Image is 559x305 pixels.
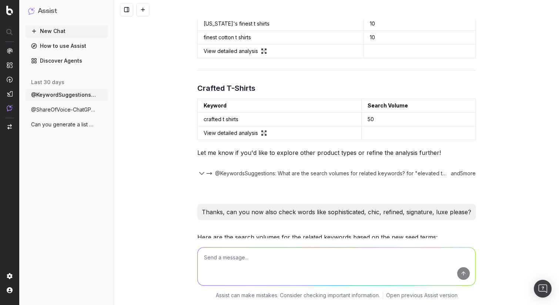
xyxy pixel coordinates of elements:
p: Assist can make mistakes. Consider checking important information. [216,292,380,299]
img: My account [7,287,13,293]
button: Assist [28,6,105,16]
button: @ShareOfVoice-ChatGPT How do we compete [25,104,108,116]
div: Open Intercom Messenger [534,280,552,298]
span: @KeywordSuggestionsGoogleAdsPlanner Can [31,91,96,99]
img: Assist [28,7,35,14]
a: View detailed analysis [204,129,267,137]
h1: Assist [38,6,57,16]
td: 10 [364,17,475,31]
span: @KeywordsSuggestions: What are the search volumes for related keywords? for "elevated t-shirts" f... [215,170,448,177]
button: New Chat [25,25,108,37]
td: crafted t shirts [198,113,362,126]
span: @ShareOfVoice-ChatGPT How do we compete [31,106,96,113]
p: Let me know if you'd like to explore other product types or refine the analysis further! [197,147,476,158]
img: Switch project [7,124,12,129]
td: Keyword [198,99,362,113]
img: Setting [7,273,13,279]
p: Thanks, can you now also check words like sophisticated, chic, refined, signature, luxe please? [202,207,471,217]
a: How to use Assist [25,40,108,52]
button: Can you generate a list of the top perfo [25,119,108,130]
img: Intelligence [7,62,13,68]
td: 50 [361,113,475,126]
h3: Crafted T-Shirts [197,82,476,94]
div: and 5 more [448,170,476,177]
td: Search Volume [361,99,475,113]
img: Activation [7,76,13,83]
img: Assist [7,105,13,111]
span: last 30 days [31,79,64,86]
button: @KeywordsSuggestions: What are the search volumes for related keywords? for "elevated t-shirts" f... [206,170,448,177]
a: Open previous Assist version [386,292,458,299]
a: View detailed analysis [204,47,267,55]
img: Botify logo [6,6,13,15]
td: 10 [364,31,475,44]
td: finest cotton t shirts [198,31,364,44]
button: @KeywordSuggestionsGoogleAdsPlanner Can [25,89,108,101]
a: Discover Agents [25,55,108,67]
span: Can you generate a list of the top perfo [31,121,96,128]
img: Analytics [7,48,13,54]
td: [US_STATE]'s finest t shirts [198,17,364,31]
img: Studio [7,91,13,97]
p: Here are the search volumes for the related keywords based on the new seed terms: [197,232,476,242]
